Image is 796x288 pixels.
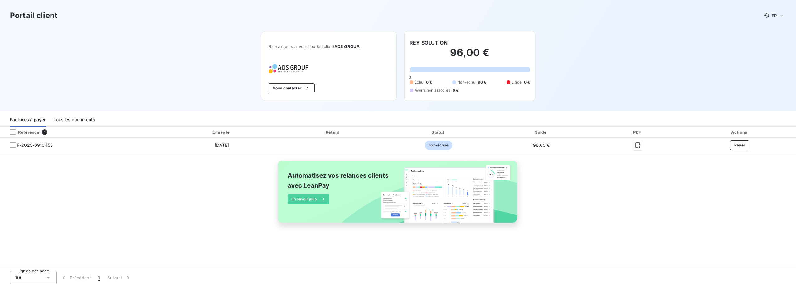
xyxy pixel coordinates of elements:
span: 1 [98,275,100,281]
div: Retard [281,129,385,135]
button: Suivant [104,271,135,284]
span: 96,00 € [533,142,550,148]
span: F-2025-0910455 [17,142,53,148]
img: Company logo [269,64,308,73]
h2: 96,00 € [410,46,530,65]
span: 96 € [478,79,487,85]
span: FR [772,13,777,18]
span: 0 € [524,79,530,85]
span: Avoirs non associés [415,88,450,93]
div: Factures à payer [10,113,46,127]
span: Bienvenue sur votre portail client . [269,44,389,49]
span: 1 [42,129,47,135]
img: banner [272,157,524,233]
div: Tous les documents [53,113,95,127]
span: Litige [512,79,522,85]
span: Échu [415,79,424,85]
div: Statut [388,129,489,135]
span: Non-échu [457,79,475,85]
button: Payer [730,140,750,150]
h6: REY SOLUTION [410,39,448,46]
span: 0 € [426,79,432,85]
div: Actions [685,129,795,135]
span: [DATE] [215,142,229,148]
span: 0 [409,74,411,79]
span: 100 [15,275,23,281]
button: Nous contacter [269,83,315,93]
span: 0 € [453,88,459,93]
div: Référence [5,129,39,135]
button: 1 [95,271,104,284]
button: Précédent [57,271,95,284]
span: ADS GROUP [334,44,359,49]
div: Solde [492,129,591,135]
div: Émise le [165,129,279,135]
div: PDF [593,129,682,135]
h3: Portail client [10,10,57,21]
span: non-échue [425,141,452,150]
